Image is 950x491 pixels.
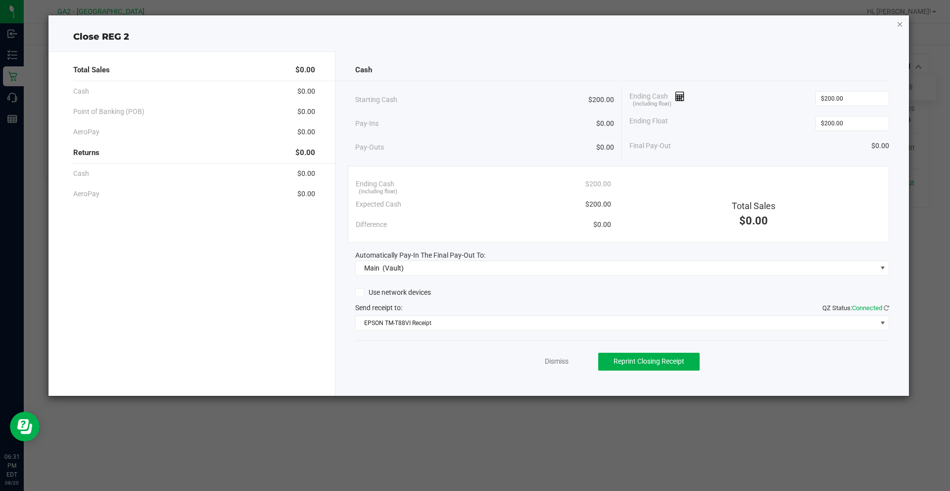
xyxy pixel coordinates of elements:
[364,264,380,272] span: Main
[356,219,387,230] span: Difference
[295,147,315,159] span: $0.00
[355,118,379,129] span: Pay-Ins
[593,219,611,230] span: $0.00
[73,86,89,97] span: Cash
[596,118,614,129] span: $0.00
[73,127,99,137] span: AeroPay
[48,30,909,44] div: Close REG 2
[585,199,611,210] span: $200.00
[871,141,889,151] span: $0.00
[73,107,144,117] span: Point of Banking (POB)
[297,189,315,199] span: $0.00
[739,215,768,227] span: $0.00
[356,179,394,189] span: Ending Cash
[297,107,315,117] span: $0.00
[297,168,315,179] span: $0.00
[585,179,611,189] span: $200.00
[355,251,485,259] span: Automatically Pay-In The Final Pay-Out To:
[73,168,89,179] span: Cash
[355,142,384,153] span: Pay-Outs
[355,95,397,105] span: Starting Cash
[382,264,404,272] span: (Vault)
[629,141,671,151] span: Final Pay-Out
[822,304,889,312] span: QZ Status:
[73,189,99,199] span: AeroPay
[10,412,40,441] iframe: Resource center
[732,201,775,211] span: Total Sales
[545,356,569,367] a: Dismiss
[629,116,668,131] span: Ending Float
[359,188,397,196] span: (including float)
[355,287,431,298] label: Use network devices
[356,199,401,210] span: Expected Cash
[355,304,402,312] span: Send receipt to:
[633,100,671,109] span: (including float)
[297,127,315,137] span: $0.00
[598,353,700,371] button: Reprint Closing Receipt
[295,64,315,76] span: $0.00
[297,86,315,97] span: $0.00
[852,304,882,312] span: Connected
[73,142,315,164] div: Returns
[356,316,877,330] span: EPSON TM-T88VI Receipt
[73,64,110,76] span: Total Sales
[355,64,372,76] span: Cash
[629,91,685,106] span: Ending Cash
[596,142,614,153] span: $0.00
[588,95,614,105] span: $200.00
[614,357,684,365] span: Reprint Closing Receipt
